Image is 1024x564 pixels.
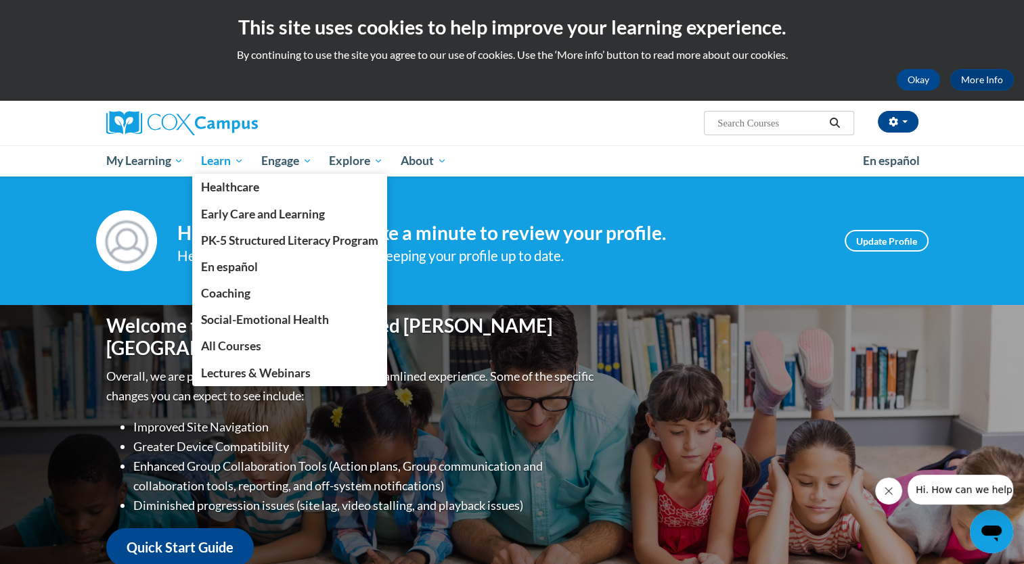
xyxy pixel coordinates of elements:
span: About [401,153,447,169]
p: By continuing to use the site you agree to our use of cookies. Use the ‘More info’ button to read... [10,47,1014,62]
span: Explore [329,153,383,169]
img: Cox Campus [106,111,258,135]
a: All Courses [192,333,387,359]
a: Healthcare [192,174,387,200]
img: Profile Image [96,210,157,271]
a: En español [192,254,387,280]
span: Early Care and Learning [201,207,325,221]
span: Learn [201,153,244,169]
a: En español [854,147,929,175]
li: Diminished progression issues (site lag, video stalling, and playback issues) [133,496,597,515]
span: Social-Emotional Health [201,312,329,327]
p: Overall, we are proud to provide you with a more streamlined experience. Some of the specific cha... [106,367,597,406]
a: My Learning [97,145,193,177]
div: Help improve your experience by keeping your profile up to date. [177,245,824,267]
button: Okay [897,69,940,91]
a: Lectures & Webinars [192,360,387,386]
span: All Courses [201,339,261,353]
button: Account Settings [878,111,918,133]
a: More Info [950,69,1014,91]
h1: Welcome to the new and improved [PERSON_NAME][GEOGRAPHIC_DATA] [106,314,597,360]
a: Cox Campus [106,111,363,135]
span: Healthcare [201,180,259,194]
h4: Hi [PERSON_NAME]! Take a minute to review your profile. [177,222,824,245]
a: Learn [192,145,252,177]
span: Engage [261,153,312,169]
a: Early Care and Learning [192,201,387,227]
span: En español [863,154,920,168]
iframe: Close message [875,477,902,504]
span: My Learning [106,153,183,169]
input: Search Courses [716,115,824,131]
span: PK-5 Structured Literacy Program [201,233,378,248]
a: Engage [252,145,321,177]
iframe: Message from company [908,475,1013,504]
span: Lectures & Webinars [201,366,311,380]
h2: This site uses cookies to help improve your learning experience. [10,14,1014,41]
iframe: Button to launch messaging window [970,510,1013,553]
div: Main menu [86,145,939,177]
a: Coaching [192,280,387,306]
li: Greater Device Compatibility [133,437,597,456]
a: Social-Emotional Health [192,306,387,333]
a: About [392,145,455,177]
button: Search [824,115,845,131]
a: Explore [320,145,392,177]
a: Update Profile [845,230,929,252]
span: Coaching [201,286,250,300]
span: En español [201,260,258,274]
li: Improved Site Navigation [133,417,597,437]
li: Enhanced Group Collaboration Tools (Action plans, Group communication and collaboration tools, re... [133,456,597,496]
a: PK-5 Structured Literacy Program [192,227,387,254]
span: Hi. How can we help? [8,9,110,20]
